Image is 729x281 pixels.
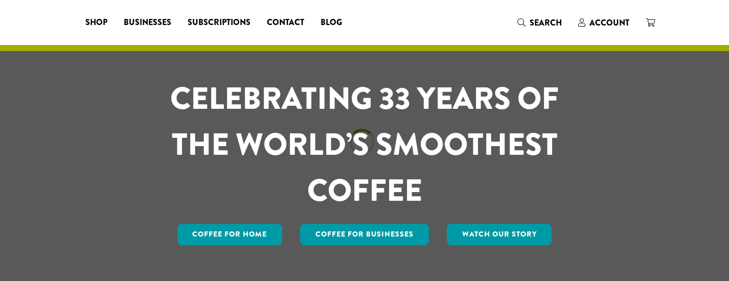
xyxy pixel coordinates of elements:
a: Watch Our Story [447,224,552,245]
span: Blog [321,16,342,29]
a: Coffee for Home [177,224,283,245]
a: Search [509,14,570,31]
a: Contact [259,14,312,31]
a: Blog [312,14,350,31]
a: Coffee For Businesses [300,224,429,245]
a: Subscriptions [179,14,259,31]
h1: CELEBRATING 33 YEARS OF THE WORLD’S SMOOTHEST COFFEE [140,76,589,214]
a: Shop [77,14,116,31]
span: Shop [85,16,107,29]
a: Account [570,14,637,31]
span: Subscriptions [188,16,250,29]
a: Businesses [116,14,179,31]
span: Businesses [124,16,171,29]
span: Contact [267,16,304,29]
span: Account [589,17,629,29]
span: Search [530,17,562,29]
